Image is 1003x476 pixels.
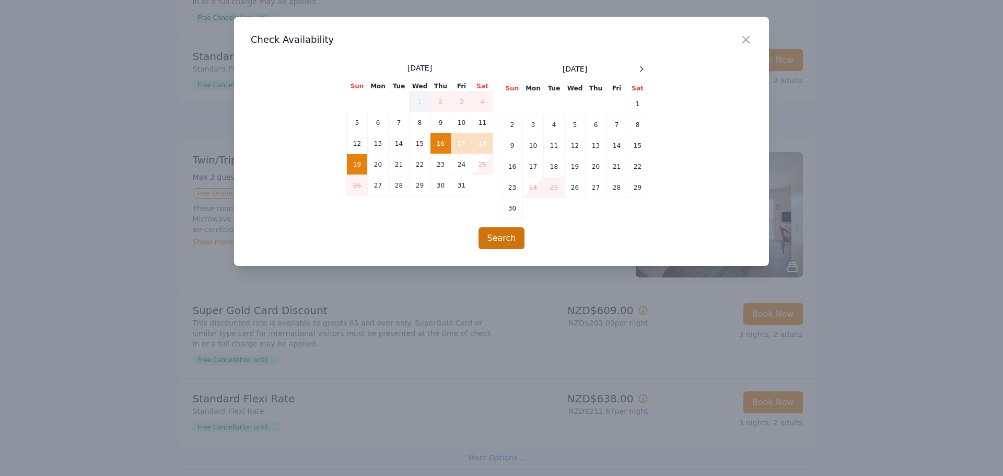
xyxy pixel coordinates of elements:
td: 29 [410,175,430,196]
td: 11 [544,135,565,156]
td: 5 [565,114,586,135]
th: Sat [627,84,648,94]
td: 16 [430,133,451,154]
td: 15 [627,135,648,156]
td: 20 [368,154,389,175]
th: Wed [565,84,586,94]
th: Sat [472,82,493,91]
button: Search [479,227,525,249]
td: 8 [410,112,430,133]
td: 26 [347,175,368,196]
td: 21 [607,156,627,177]
td: 17 [451,133,472,154]
td: 3 [523,114,544,135]
td: 27 [368,175,389,196]
td: 30 [430,175,451,196]
td: 26 [565,177,586,198]
td: 23 [430,154,451,175]
th: Wed [410,82,430,91]
td: 28 [607,177,627,198]
th: Sun [347,82,368,91]
th: Thu [430,82,451,91]
td: 4 [544,114,565,135]
td: 24 [451,154,472,175]
td: 3 [451,91,472,112]
td: 12 [565,135,586,156]
td: 22 [627,156,648,177]
span: [DATE] [563,64,587,74]
td: 29 [627,177,648,198]
td: 18 [472,133,493,154]
th: Thu [586,84,607,94]
td: 6 [586,114,607,135]
td: 30 [502,198,523,219]
th: Mon [368,82,389,91]
td: 15 [410,133,430,154]
td: 9 [430,112,451,133]
td: 1 [410,91,430,112]
th: Fri [607,84,627,94]
td: 8 [627,114,648,135]
th: Sun [502,84,523,94]
td: 19 [565,156,586,177]
td: 24 [523,177,544,198]
th: Mon [523,84,544,94]
td: 13 [368,133,389,154]
th: Tue [544,84,565,94]
td: 18 [544,156,565,177]
td: 2 [430,91,451,112]
th: Fri [451,82,472,91]
td: 6 [368,112,389,133]
th: Tue [389,82,410,91]
td: 17 [523,156,544,177]
td: 11 [472,112,493,133]
td: 21 [389,154,410,175]
td: 25 [472,154,493,175]
td: 27 [586,177,607,198]
td: 28 [389,175,410,196]
td: 13 [586,135,607,156]
td: 20 [586,156,607,177]
td: 14 [607,135,627,156]
h3: Check Availability [251,33,752,46]
td: 1 [627,94,648,114]
td: 5 [347,112,368,133]
td: 16 [502,156,523,177]
td: 23 [502,177,523,198]
td: 25 [544,177,565,198]
td: 7 [389,112,410,133]
td: 2 [502,114,523,135]
td: 10 [523,135,544,156]
td: 31 [451,175,472,196]
td: 4 [472,91,493,112]
td: 12 [347,133,368,154]
span: [DATE] [407,63,432,73]
td: 7 [607,114,627,135]
td: 10 [451,112,472,133]
td: 9 [502,135,523,156]
td: 22 [410,154,430,175]
td: 14 [389,133,410,154]
td: 19 [347,154,368,175]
